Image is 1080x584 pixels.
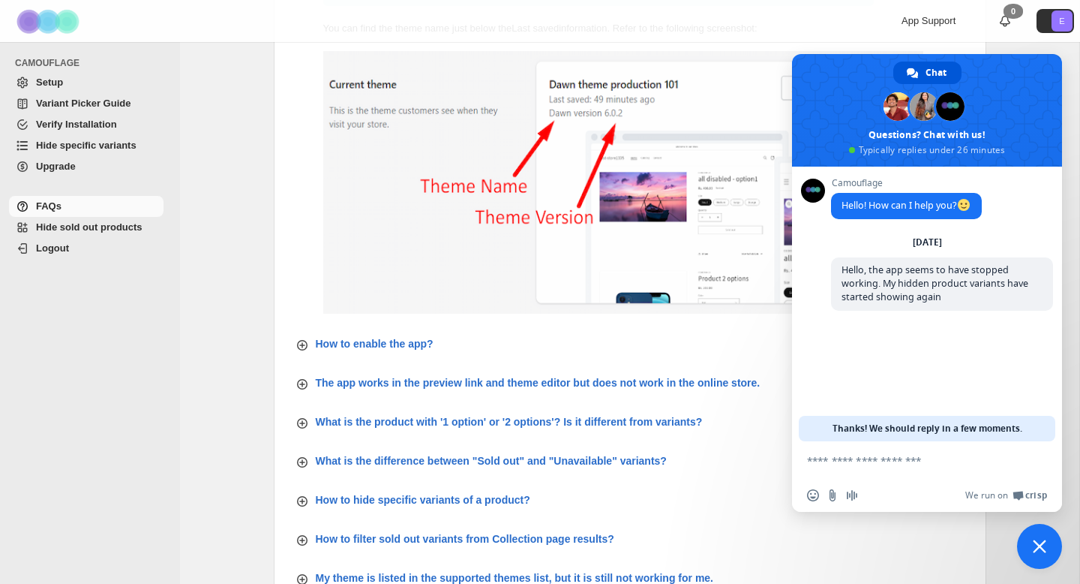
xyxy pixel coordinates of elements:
span: Verify Installation [36,119,117,130]
button: How to filter sold out variants from Collection page results? [286,525,974,552]
div: [DATE] [913,238,942,247]
div: 0 [1003,4,1023,19]
a: Logout [9,238,163,259]
span: Hello! How can I help you? [841,199,971,212]
span: Logout [36,242,69,254]
text: E [1059,17,1064,26]
img: Camouflage [12,1,87,42]
img: find-theme-name [323,51,923,314]
a: Setup [9,72,163,93]
button: The app works in the preview link and theme editor but does not work in the online store. [286,369,974,396]
span: Send a file [826,489,838,501]
span: Audio message [846,489,858,501]
div: Close chat [1017,524,1062,569]
a: We run onCrisp [965,489,1047,501]
p: How to hide specific variants of a product? [316,492,530,507]
span: Chat [925,62,946,84]
span: FAQs [36,200,61,212]
span: Upgrade [36,161,76,172]
span: Thanks! We should reply in a few moments. [832,416,1022,441]
span: Avatar with initials E [1051,11,1072,32]
a: Verify Installation [9,114,163,135]
span: Variant Picker Guide [36,98,130,109]
a: Hide specific variants [9,135,163,156]
span: App Support [901,15,955,26]
span: We run on [965,489,1008,501]
span: Hide specific variants [36,140,136,151]
a: 0 [997,14,1012,29]
span: Setup [36,77,63,88]
button: How to hide specific variants of a product? [286,486,974,513]
span: Insert an emoji [807,489,819,501]
p: What is the product with '1 option' or '2 options'? Is it different from variants? [316,414,703,429]
a: FAQs [9,196,163,217]
button: What is the difference between "Sold out" and "Unavailable" variants? [286,447,974,474]
span: Camouflage [831,178,982,188]
p: How to enable the app? [316,336,433,351]
span: Hello, the app seems to have stopped working. My hidden product variants have started showing again [841,263,1028,303]
p: What is the difference between "Sold out" and "Unavailable" variants? [316,453,667,468]
span: CAMOUFLAGE [15,57,169,69]
textarea: Compose your message... [807,454,1014,468]
button: What is the product with '1 option' or '2 options'? Is it different from variants? [286,408,974,435]
p: The app works in the preview link and theme editor but does not work in the online store. [316,375,760,390]
span: Hide sold out products [36,221,142,233]
a: Variant Picker Guide [9,93,163,114]
button: Avatar with initials E [1036,9,1074,33]
a: Hide sold out products [9,217,163,238]
button: How to enable the app? [286,330,974,357]
span: Crisp [1025,489,1047,501]
p: How to filter sold out variants from Collection page results? [316,531,614,546]
a: Upgrade [9,156,163,177]
div: Chat [893,62,961,84]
